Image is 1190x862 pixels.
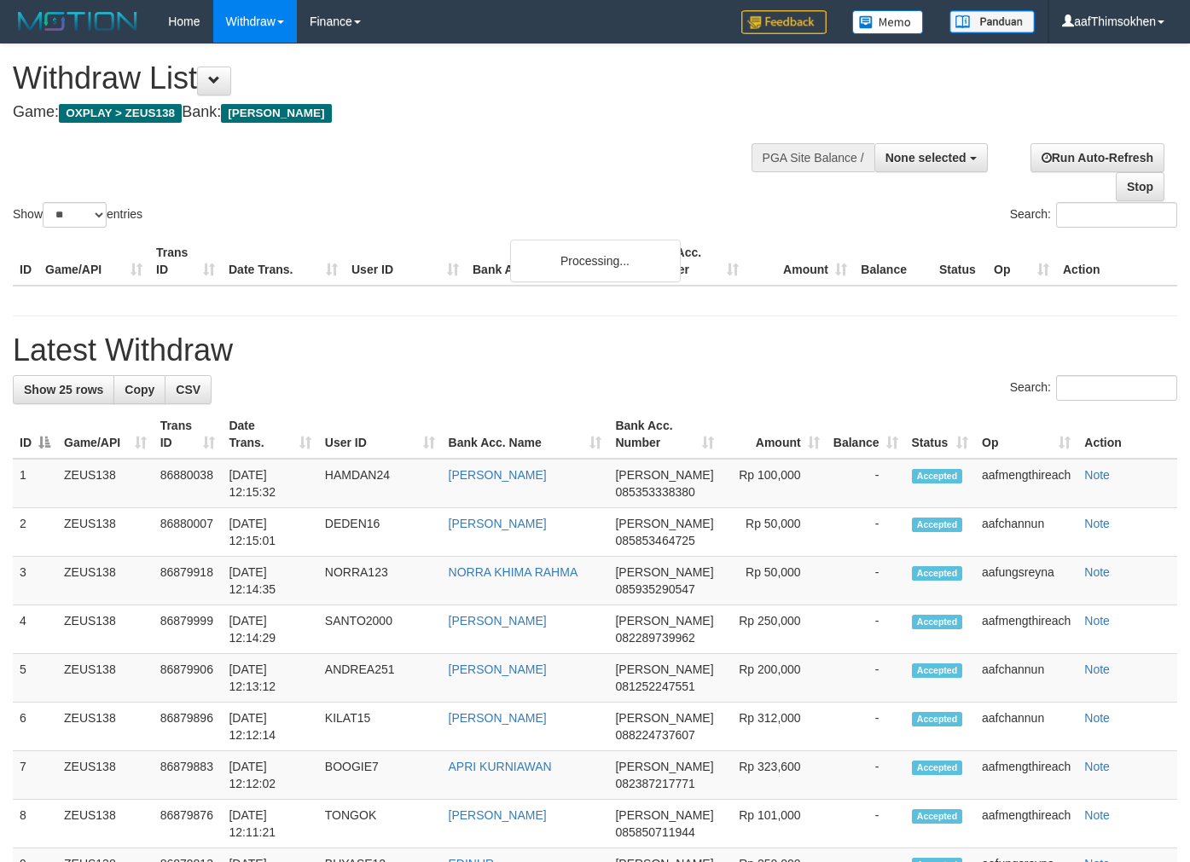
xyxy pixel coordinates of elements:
[721,703,827,751] td: Rp 312,000
[721,410,827,459] th: Amount: activate to sort column ascending
[721,654,827,703] td: Rp 200,000
[13,557,57,605] td: 3
[13,800,57,848] td: 8
[975,751,1077,800] td: aafmengthireach
[13,237,38,286] th: ID
[1056,202,1177,228] input: Search:
[57,410,154,459] th: Game/API: activate to sort column ascending
[318,410,442,459] th: User ID: activate to sort column ascending
[1116,172,1164,201] a: Stop
[1084,760,1110,773] a: Note
[975,605,1077,654] td: aafmengthireach
[13,9,142,34] img: MOTION_logo.png
[1084,614,1110,628] a: Note
[113,375,165,404] a: Copy
[721,459,827,508] td: Rp 100,000
[13,202,142,228] label: Show entries
[912,663,963,678] span: Accepted
[721,800,827,848] td: Rp 101,000
[24,383,103,396] span: Show 25 rows
[345,237,466,286] th: User ID
[1084,468,1110,482] a: Note
[59,104,182,123] span: OXPLAY > ZEUS138
[222,459,317,508] td: [DATE] 12:15:32
[912,615,963,629] span: Accepted
[57,508,154,557] td: ZEUS138
[1010,375,1177,401] label: Search:
[912,518,963,532] span: Accepted
[13,104,776,121] h4: Game: Bank:
[615,534,694,547] span: Copy 085853464725 to clipboard
[827,751,905,800] td: -
[449,808,547,822] a: [PERSON_NAME]
[13,410,57,459] th: ID: activate to sort column descending
[912,809,963,824] span: Accepted
[57,459,154,508] td: ZEUS138
[874,143,988,172] button: None selected
[222,557,317,605] td: [DATE] 12:14:35
[449,662,547,676] a: [PERSON_NAME]
[449,517,547,530] a: [PERSON_NAME]
[1084,517,1110,530] a: Note
[222,410,317,459] th: Date Trans.: activate to sort column ascending
[975,459,1077,508] td: aafmengthireach
[43,202,107,228] select: Showentries
[57,605,154,654] td: ZEUS138
[13,508,57,557] td: 2
[154,410,223,459] th: Trans ID: activate to sort column ascending
[13,703,57,751] td: 6
[827,508,905,557] td: -
[165,375,212,404] a: CSV
[318,654,442,703] td: ANDREA251
[827,459,905,508] td: -
[615,631,694,645] span: Copy 082289739962 to clipboard
[905,410,976,459] th: Status: activate to sort column ascending
[615,777,694,790] span: Copy 082387217771 to clipboard
[154,703,223,751] td: 86879896
[13,751,57,800] td: 7
[222,605,317,654] td: [DATE] 12:14:29
[154,800,223,848] td: 86879876
[885,151,967,165] span: None selected
[57,800,154,848] td: ZEUS138
[615,485,694,499] span: Copy 085353338380 to clipboard
[615,680,694,693] span: Copy 081252247551 to clipboard
[615,662,713,676] span: [PERSON_NAME]
[741,10,827,34] img: Feedback.jpg
[154,557,223,605] td: 86879918
[442,410,609,459] th: Bank Acc. Name: activate to sort column ascending
[13,605,57,654] td: 4
[449,760,552,773] a: APRI KURNIAWAN
[318,557,442,605] td: NORRA123
[13,333,1177,367] h1: Latest Withdraw
[721,751,827,800] td: Rp 323,600
[318,508,442,557] td: DEDEN16
[13,61,776,95] h1: Withdraw List
[125,383,154,396] span: Copy
[615,582,694,596] span: Copy 085935290547 to clipboard
[221,104,331,123] span: [PERSON_NAME]
[827,605,905,654] td: -
[912,761,963,775] span: Accepted
[637,237,746,286] th: Bank Acc. Number
[57,654,154,703] td: ZEUS138
[615,728,694,742] span: Copy 088224737607 to clipboard
[912,566,963,581] span: Accepted
[222,237,345,286] th: Date Trans.
[615,808,713,822] span: [PERSON_NAME]
[510,240,681,282] div: Processing...
[615,565,713,579] span: [PERSON_NAME]
[1084,662,1110,676] a: Note
[1010,202,1177,228] label: Search:
[154,654,223,703] td: 86879906
[154,751,223,800] td: 86879883
[615,468,713,482] span: [PERSON_NAME]
[852,10,924,34] img: Button%20Memo.svg
[827,703,905,751] td: -
[854,237,932,286] th: Balance
[1084,565,1110,579] a: Note
[318,703,442,751] td: KILAT15
[975,557,1077,605] td: aafungsreyna
[154,605,223,654] td: 86879999
[13,654,57,703] td: 5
